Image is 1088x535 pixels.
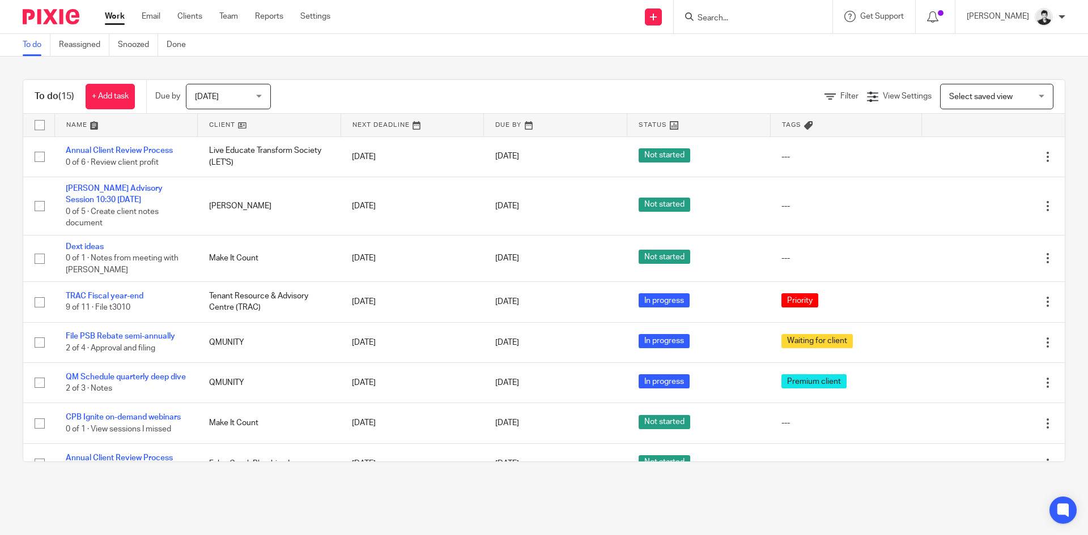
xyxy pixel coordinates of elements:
[66,147,173,155] a: Annual Client Review Process
[118,34,158,56] a: Snoozed
[66,304,130,312] span: 9 of 11 · File t3010
[341,403,484,443] td: [DATE]
[35,91,74,102] h1: To do
[66,254,178,274] span: 0 of 1 · Notes from meeting with [PERSON_NAME]
[639,415,690,429] span: Not started
[495,254,519,262] span: [DATE]
[639,148,690,162] span: Not started
[198,403,341,443] td: Make It Count
[66,373,186,381] a: QM Schedule quarterly deep dive
[782,122,801,128] span: Tags
[781,417,910,429] div: ---
[341,282,484,322] td: [DATE]
[300,11,330,22] a: Settings
[255,11,283,22] a: Reports
[198,443,341,483] td: False Creek Plumbing Inc.
[66,159,159,166] span: 0 of 6 · Review client profit
[781,374,847,388] span: Premium client
[696,14,798,24] input: Search
[66,454,173,462] a: Annual Client Review Process
[23,9,79,24] img: Pixie
[66,185,163,204] a: [PERSON_NAME] Advisory Session 10:30 [DATE]
[639,293,690,307] span: In progress
[198,235,341,281] td: Make It Count
[781,151,910,162] div: ---
[781,334,853,348] span: Waiting for client
[840,92,858,100] span: Filter
[86,84,135,109] a: + Add task
[59,34,109,56] a: Reassigned
[1035,8,1053,26] img: squarehead.jpg
[155,91,180,102] p: Due by
[23,34,50,56] a: To do
[860,12,904,20] span: Get Support
[639,455,690,469] span: Not started
[341,235,484,281] td: [DATE]
[781,252,910,264] div: ---
[198,322,341,362] td: QMUNITY
[105,11,125,22] a: Work
[341,177,484,235] td: [DATE]
[639,250,690,264] span: Not started
[195,93,219,101] span: [DATE]
[66,243,104,251] a: Dext ideas
[495,202,519,210] span: [DATE]
[495,460,519,468] span: [DATE]
[781,458,910,469] div: ---
[177,11,202,22] a: Clients
[66,292,143,300] a: TRAC Fiscal year-end
[495,420,519,427] span: [DATE]
[66,413,181,421] a: CPB Ignite on-demand webinars
[639,374,690,388] span: In progress
[66,344,155,352] span: 2 of 4 · Approval and filing
[66,332,175,340] a: File PSB Rebate semi-annually
[341,363,484,403] td: [DATE]
[495,379,519,387] span: [DATE]
[639,198,690,212] span: Not started
[967,11,1029,22] p: [PERSON_NAME]
[883,92,932,100] span: View Settings
[198,363,341,403] td: QMUNITY
[341,322,484,362] td: [DATE]
[198,136,341,177] td: Live Educate Transform Society (LET'S)
[495,153,519,161] span: [DATE]
[58,92,74,101] span: (15)
[66,208,159,228] span: 0 of 5 · Create client notes document
[341,136,484,177] td: [DATE]
[198,282,341,322] td: Tenant Resource & Advisory Centre (TRAC)
[66,384,112,392] span: 2 of 3 · Notes
[341,443,484,483] td: [DATE]
[495,339,519,346] span: [DATE]
[495,298,519,306] span: [DATE]
[781,200,910,212] div: ---
[167,34,194,56] a: Done
[949,93,1013,101] span: Select saved view
[781,293,818,307] span: Priority
[198,177,341,235] td: [PERSON_NAME]
[639,334,690,348] span: In progress
[142,11,160,22] a: Email
[66,425,171,433] span: 0 of 1 · View sessions I missed
[219,11,238,22] a: Team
